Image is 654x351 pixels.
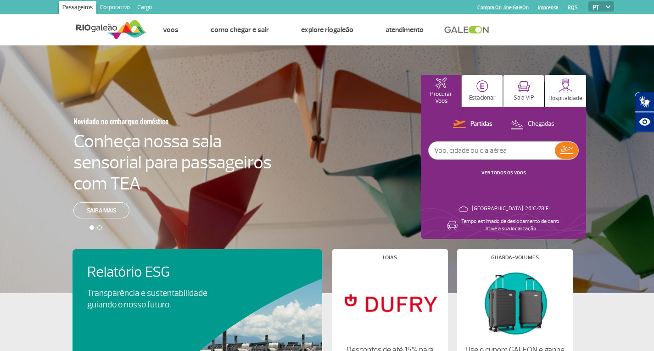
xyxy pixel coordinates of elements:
button: Sala VIP [503,75,544,107]
a: Imprensa [538,5,559,11]
a: Cargo [134,1,156,16]
img: airplaneHomeActive.svg [436,78,447,89]
a: Voos [163,25,179,34]
button: VER TODOS OS VOOS [479,169,529,177]
button: Abrir recursos assistivos. [635,112,654,132]
p: Transparência e sustentabilidade guiando o nosso futuro. [87,288,218,311]
img: Lojas [340,267,440,338]
a: RQS [568,5,578,11]
a: Relatório ESGTransparência e sustentabilidade guiando o nosso futuro. [87,264,307,311]
div: Plugin de acessibilidade da Hand Talk. [635,92,654,132]
a: Saiba mais [73,202,129,218]
a: Compra On-line GaleOn [477,5,529,11]
a: Como chegar e sair [211,25,269,34]
p: Chegadas [528,120,554,128]
img: Guarda-volumes [464,267,565,338]
button: Abrir tradutor de língua de sinais. [635,92,654,112]
button: Chegadas [508,118,557,130]
h4: Conheça nossa sala sensorial para passageiros com TEA [73,131,272,194]
h4: Guarda-volumes [491,255,539,260]
button: Procurar Voos [421,75,461,107]
h3: Novidade no embarque doméstico [73,111,227,131]
a: VER TODOS OS VOOS [481,170,526,176]
p: Procurar Voos [425,91,457,105]
h4: Relatório ESG [87,264,233,281]
button: Partidas [450,118,495,130]
button: Estacionar [462,75,503,107]
a: Explore RIOgaleão [301,25,353,34]
p: [GEOGRAPHIC_DATA]: 26°C/78°F [472,205,548,212]
img: hospitality.svg [559,78,573,93]
img: carParkingHome.svg [476,80,488,92]
a: Atendimento [386,25,424,34]
a: Corporativo [96,1,134,16]
img: vipRoom.svg [518,81,530,92]
p: Partidas [470,120,492,128]
p: Estacionar [469,95,496,101]
p: Sala VIP [514,95,534,101]
button: Hospitalidade [545,75,586,107]
p: Tempo estimado de deslocamento de carro: Ative a sua localização [461,218,560,233]
h4: Lojas [383,255,397,260]
a: Passageiros [59,1,96,16]
p: Hospitalidade [548,95,582,102]
input: Voo, cidade ou cia aérea [429,142,555,159]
